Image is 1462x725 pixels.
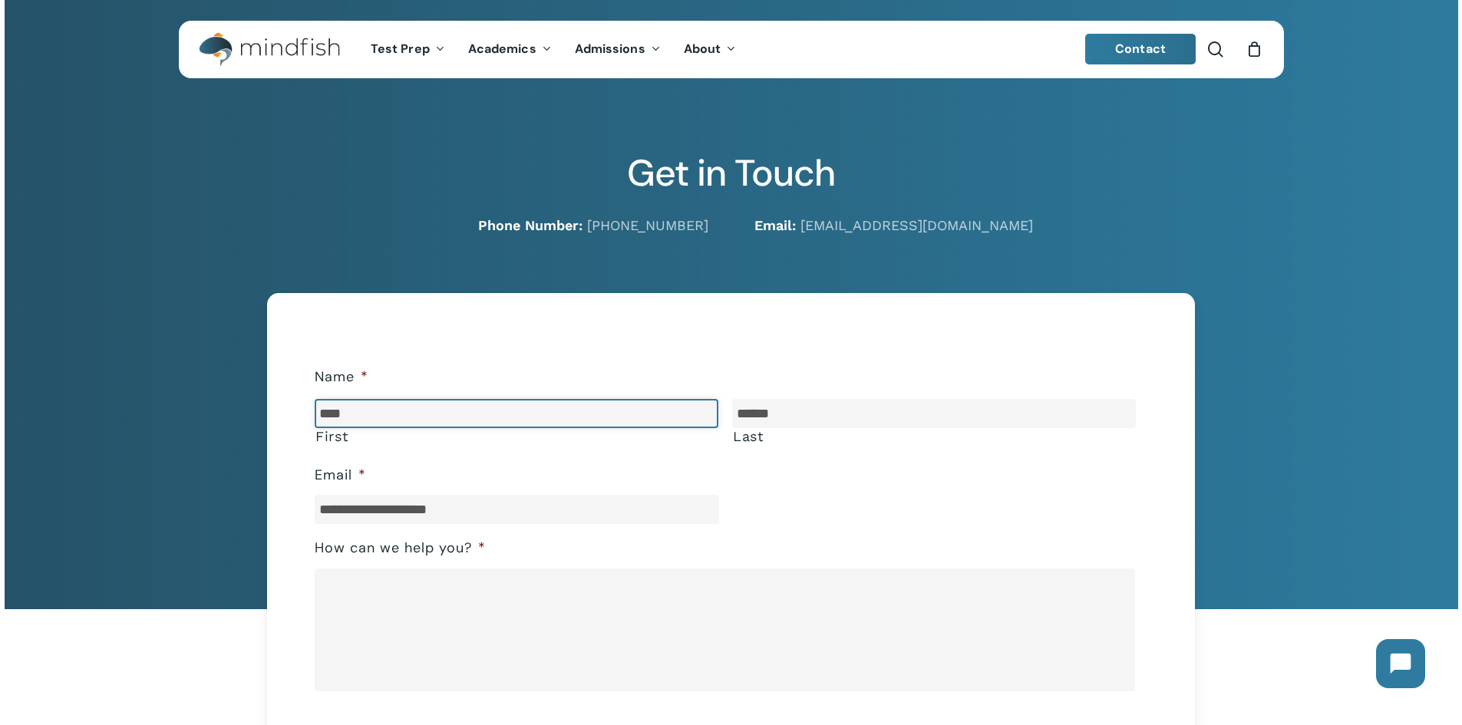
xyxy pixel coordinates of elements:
[371,41,430,57] span: Test Prep
[1246,41,1263,58] a: Cart
[1085,34,1196,64] a: Contact
[587,217,708,233] a: [PHONE_NUMBER]
[478,217,582,233] strong: Phone Number:
[359,21,748,78] nav: Main Menu
[468,41,536,57] span: Academics
[315,466,366,484] label: Email
[1115,41,1166,57] span: Contact
[315,539,486,557] label: How can we help you?
[754,217,796,233] strong: Email:
[315,368,368,386] label: Name
[684,41,721,57] span: About
[179,21,1284,78] header: Main Menu
[563,43,672,56] a: Admissions
[672,43,748,56] a: About
[575,41,645,57] span: Admissions
[733,429,1136,444] label: Last
[1361,624,1441,704] iframe: Chatbot
[457,43,563,56] a: Academics
[179,151,1284,196] h2: Get in Touch
[800,217,1033,233] a: [EMAIL_ADDRESS][DOMAIN_NAME]
[359,43,457,56] a: Test Prep
[315,429,718,444] label: First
